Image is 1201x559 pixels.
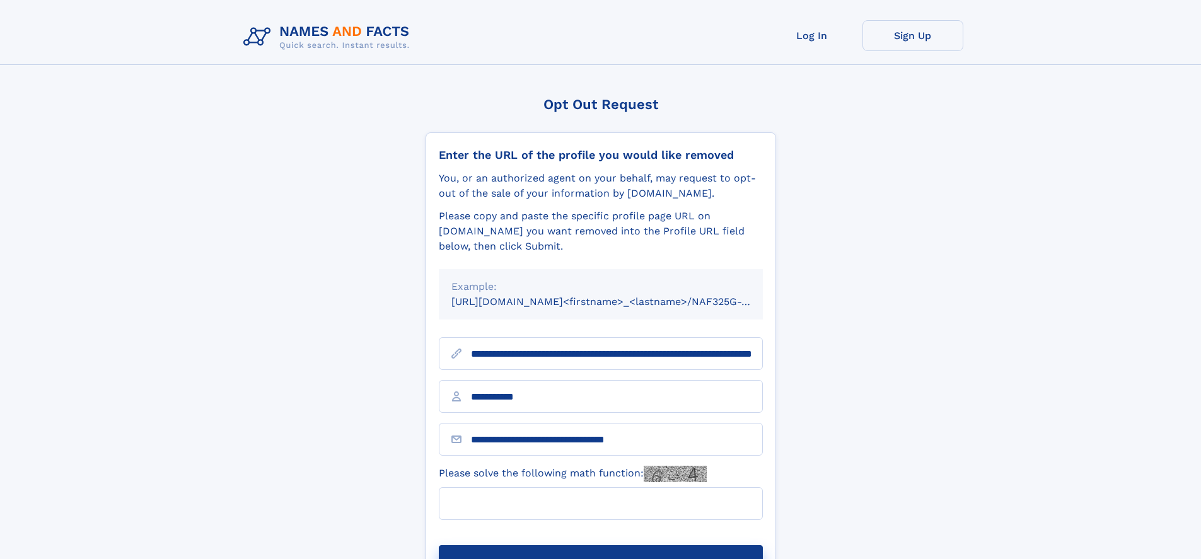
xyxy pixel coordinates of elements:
div: Example: [451,279,750,294]
a: Sign Up [862,20,963,51]
img: Logo Names and Facts [238,20,420,54]
label: Please solve the following math function: [439,466,707,482]
div: Opt Out Request [426,96,776,112]
div: Enter the URL of the profile you would like removed [439,148,763,162]
small: [URL][DOMAIN_NAME]<firstname>_<lastname>/NAF325G-xxxxxxxx [451,296,787,308]
a: Log In [762,20,862,51]
div: You, or an authorized agent on your behalf, may request to opt-out of the sale of your informatio... [439,171,763,201]
div: Please copy and paste the specific profile page URL on [DOMAIN_NAME] you want removed into the Pr... [439,209,763,254]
